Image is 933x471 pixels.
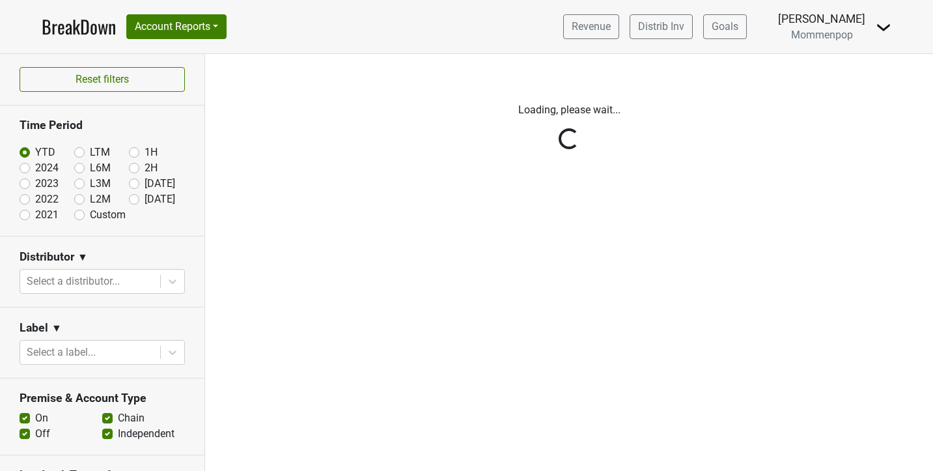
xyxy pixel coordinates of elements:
[215,102,923,118] p: Loading, please wait...
[630,14,693,39] a: Distrib Inv
[876,20,891,35] img: Dropdown Menu
[563,14,619,39] a: Revenue
[703,14,747,39] a: Goals
[126,14,227,39] button: Account Reports
[42,13,116,40] a: BreakDown
[778,10,865,27] div: [PERSON_NAME]
[791,29,853,41] span: Mommenpop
